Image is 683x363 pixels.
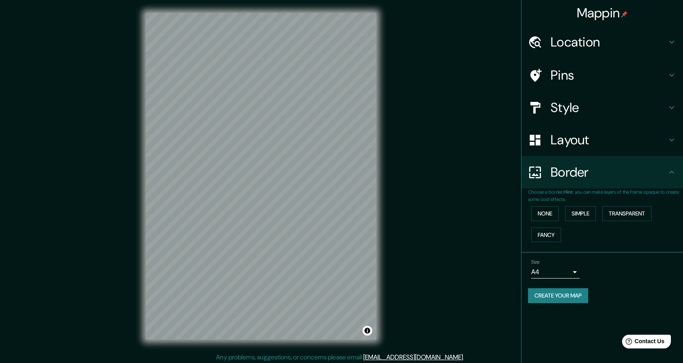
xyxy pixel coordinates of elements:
h4: Style [551,99,667,116]
button: Simple [565,206,596,221]
h4: Mappin [577,5,628,21]
button: Transparent [602,206,652,221]
div: . [464,352,465,362]
div: Location [522,26,683,58]
button: Create your map [528,288,588,303]
div: Layout [522,124,683,156]
b: Hint [564,189,573,195]
p: Any problems, suggestions, or concerns please email . [216,352,464,362]
img: pin-icon.png [621,11,628,17]
button: Toggle attribution [362,326,372,336]
div: Style [522,91,683,124]
h4: Pins [551,67,667,83]
p: Choose a border. : you can make layers of the frame opaque to create some cool effects. [528,188,683,203]
button: None [531,206,559,221]
div: A4 [531,266,580,279]
iframe: Help widget launcher [611,331,674,354]
h4: Border [551,164,667,180]
button: Fancy [531,228,561,243]
div: . [465,352,467,362]
div: Border [522,156,683,188]
h4: Layout [551,132,667,148]
div: Pins [522,59,683,91]
canvas: Map [146,13,376,340]
label: Size [531,259,540,266]
a: [EMAIL_ADDRESS][DOMAIN_NAME] [363,353,463,361]
h4: Location [551,34,667,50]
